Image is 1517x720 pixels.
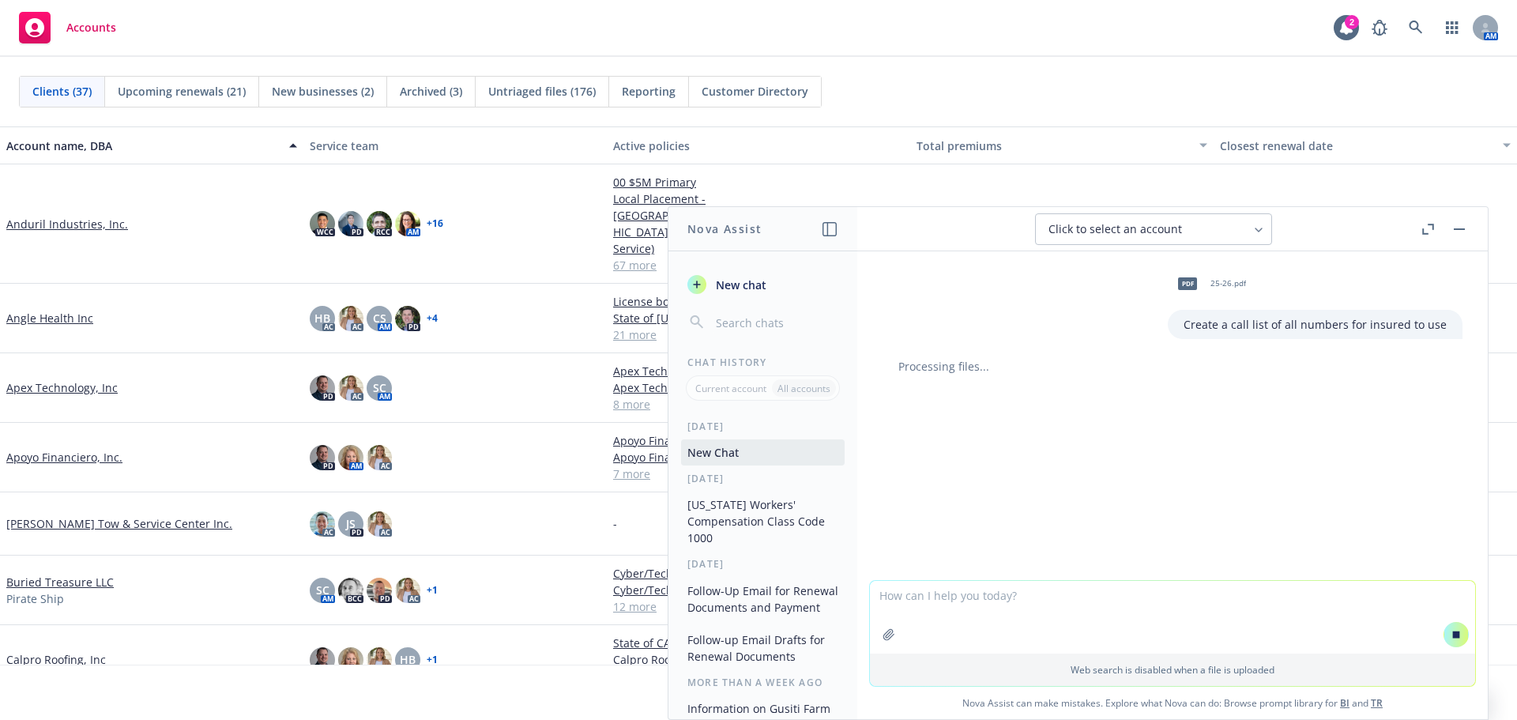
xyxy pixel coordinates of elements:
a: [PERSON_NAME] Tow & Service Center Inc. [6,515,232,532]
img: photo [367,511,392,537]
span: - [613,515,617,532]
span: New chat [713,277,766,293]
span: New businesses (2) [272,83,374,100]
img: photo [367,647,392,673]
a: Buried Treasure LLC [6,574,114,590]
a: Anduril Industries, Inc. [6,216,128,232]
img: photo [338,445,363,470]
a: 8 more [613,396,904,413]
button: New chat [681,270,845,299]
a: BI [1340,696,1349,710]
a: State of [US_STATE] - Third Party Administrator [613,310,904,326]
a: Apex Technology, Inc - Excess Liability [613,363,904,379]
input: Search chats [713,311,838,334]
span: HB [314,310,330,326]
img: photo [338,578,363,603]
div: [DATE] [668,420,857,433]
button: Total premiums [910,126,1214,164]
a: Switch app [1436,12,1468,43]
span: Reporting [622,83,676,100]
img: photo [395,578,420,603]
span: Accounts [66,21,116,34]
img: photo [310,511,335,537]
span: Click to select an account [1048,221,1182,237]
a: License bond | State of [US_STATE] [613,293,904,310]
a: Calpro Roofing, Inc - General Liability [613,651,904,668]
p: Web search is disabled when a file is uploaded [879,663,1466,677]
img: photo [367,445,392,470]
span: Untriaged files (176) [488,83,596,100]
a: 67 more [613,257,904,273]
div: Service team [310,138,600,154]
span: Archived (3) [400,83,462,100]
a: + 16 [427,219,443,228]
div: Chat History [668,356,857,369]
a: + 1 [427,586,438,595]
a: Apoyo Financiero, Inc. [6,449,122,466]
a: Apoyo Financiero, Inc. - Employment Practices Liability [613,432,904,449]
a: Apex Technology, Inc [6,379,118,396]
a: 21 more [613,326,904,343]
span: pdf [1178,277,1197,289]
div: pdf25-26.pdf [1168,264,1249,303]
span: Customer Directory [702,83,808,100]
h1: Nova Assist [687,221,762,237]
p: Create a call list of all numbers for insured to use [1184,316,1447,333]
span: CS [373,310,386,326]
button: [US_STATE] Workers' Compensation Class Code 1000 [681,492,845,551]
span: Upcoming renewals (21) [118,83,246,100]
a: Calpro Roofing, Inc [6,651,106,668]
button: Service team [303,126,607,164]
img: photo [367,578,392,603]
a: Apex Technology, Inc - Employment Practices Liability [613,379,904,396]
div: 2 [1345,15,1359,29]
div: Total premiums [917,138,1190,154]
div: Closest renewal date [1220,138,1493,154]
img: photo [310,647,335,673]
span: Pirate Ship [6,590,64,607]
img: photo [310,445,335,470]
img: photo [338,306,363,331]
img: photo [338,647,363,673]
a: Search [1400,12,1432,43]
div: [DATE] [668,472,857,485]
button: Follow-Up Email for Renewal Documents and Payment [681,578,845,620]
button: Active policies [607,126,910,164]
div: More than a week ago [668,676,857,689]
a: Angle Health Inc [6,310,93,326]
img: photo [367,211,392,236]
p: All accounts [777,382,830,395]
div: Processing files... [883,358,1462,375]
a: State of CA - Contractor's License Bond [613,635,904,651]
img: photo [338,375,363,401]
a: Cyber/Tech, $5m x $20m - Layer 4 [613,565,904,582]
span: 25-26.pdf [1210,278,1246,288]
a: 7 more [613,466,904,482]
img: photo [310,375,335,401]
button: New Chat [681,439,845,466]
a: Report a Bug [1364,12,1395,43]
p: Current account [695,382,766,395]
div: Account name, DBA [6,138,280,154]
a: TR [1371,696,1383,710]
span: Nova Assist can make mistakes. Explore what Nova can do: Browse prompt library for and [864,687,1481,719]
span: SC [316,582,329,598]
a: 12 more [613,598,904,615]
span: JS [346,515,356,532]
img: photo [395,211,420,236]
a: Accounts [13,6,122,50]
button: Closest renewal date [1214,126,1517,164]
span: Clients (37) [32,83,92,100]
a: 00 $5M Primary [613,174,904,190]
div: [DATE] [668,557,857,571]
span: HB [400,651,416,668]
img: photo [395,306,420,331]
a: Local Placement - [GEOGRAPHIC_DATA]/[GEOGRAPHIC_DATA]/[GEOGRAPHIC_DATA] - Product/Public Liabilit... [613,190,904,257]
a: Apoyo Financiero, Inc. - Excess Liability [613,449,904,466]
a: Cyber/Tech, $5m x $15m - Layer 3 [613,582,904,598]
button: Click to select an account [1035,213,1272,245]
img: photo [338,211,363,236]
div: Active policies [613,138,904,154]
a: + 1 [427,655,438,665]
span: SC [373,379,386,396]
